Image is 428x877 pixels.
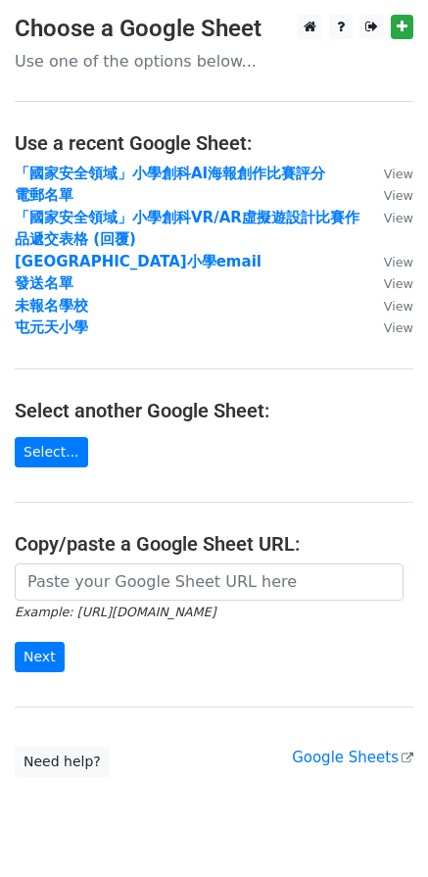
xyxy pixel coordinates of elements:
h4: Use a recent Google Sheet: [15,131,413,155]
small: View [384,167,413,181]
a: View [364,274,413,292]
h4: Copy/paste a Google Sheet URL: [15,532,413,556]
input: Paste your Google Sheet URL here [15,563,404,601]
a: 發送名單 [15,274,73,292]
a: View [364,165,413,182]
h3: Choose a Google Sheet [15,15,413,43]
small: View [384,299,413,314]
a: [GEOGRAPHIC_DATA]小學email [15,253,262,270]
a: Google Sheets [292,749,413,766]
a: View [364,209,413,226]
a: 屯元天小學 [15,318,88,336]
a: Need help? [15,747,110,777]
input: Next [15,642,65,672]
a: View [364,253,413,270]
small: Example: [URL][DOMAIN_NAME] [15,605,215,619]
a: View [364,318,413,336]
small: View [384,255,413,269]
a: View [364,186,413,204]
p: Use one of the options below... [15,51,413,72]
a: 電郵名單 [15,186,73,204]
a: 未報名學校 [15,297,88,315]
h4: Select another Google Sheet: [15,399,413,422]
small: View [384,320,413,335]
a: 「國家安全領域」小學創科AI海報創作比賽評分 [15,165,325,182]
small: View [384,188,413,203]
a: View [364,297,413,315]
a: 「國家安全領域」小學創科VR/AR虛擬遊設計比賽作品遞交表格 (回覆) [15,209,359,249]
a: Select... [15,437,88,467]
small: View [384,211,413,225]
small: View [384,276,413,291]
